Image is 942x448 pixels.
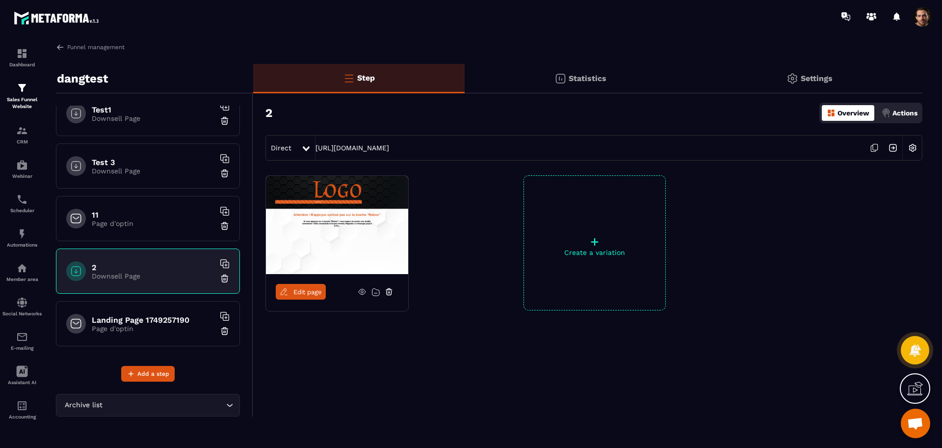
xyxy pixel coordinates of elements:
[554,73,566,84] img: stats.20deebd0.svg
[16,48,28,59] img: formation
[16,159,28,171] img: automations
[903,139,922,157] img: setting-w.858f3a88.svg
[92,210,214,220] h6: 11
[524,249,665,256] p: Create a variation
[2,62,42,67] p: Dashboard
[2,277,42,282] p: Member area
[2,96,42,110] p: Sales Funnel Website
[2,186,42,221] a: schedulerschedulerScheduler
[2,414,42,420] p: Accounting
[357,73,375,83] p: Step
[315,144,389,152] a: [URL][DOMAIN_NAME]
[56,43,125,52] a: Funnel management
[92,315,214,325] h6: Landing Page 1749257190
[827,109,836,117] img: dashboard-orange.40269519.svg
[16,194,28,205] img: scheduler
[2,139,42,144] p: CRM
[293,288,322,296] span: Edit page
[343,72,355,84] img: bars-o.4a397970.svg
[837,109,869,117] p: Overview
[220,116,230,126] img: trash
[92,220,214,227] p: Page d'optin
[276,284,326,300] a: Edit page
[901,409,930,438] div: Mở cuộc trò chuyện
[16,228,28,240] img: automations
[882,109,890,117] img: actions.d6e523a2.png
[884,139,902,157] img: arrow-next.bcc2205e.svg
[2,40,42,75] a: formationformationDashboard
[2,289,42,324] a: social-networksocial-networkSocial Networks
[121,366,175,382] button: Add a step
[2,117,42,152] a: formationformationCRM
[271,144,291,152] span: Direct
[14,9,102,27] img: logo
[220,274,230,283] img: trash
[16,262,28,274] img: automations
[2,208,42,213] p: Scheduler
[2,311,42,316] p: Social Networks
[16,297,28,308] img: social-network
[220,168,230,178] img: trash
[2,255,42,289] a: automationsautomationsMember area
[2,345,42,351] p: E-mailing
[786,73,798,84] img: setting-gr.5f69749f.svg
[16,400,28,412] img: accountant
[2,173,42,179] p: Webinar
[801,74,833,83] p: Settings
[2,221,42,255] a: automationsautomationsAutomations
[524,235,665,249] p: +
[92,114,214,122] p: Downsell Page
[892,109,917,117] p: Actions
[92,158,214,167] h6: Test 3
[92,167,214,175] p: Downsell Page
[569,74,606,83] p: Statistics
[16,82,28,94] img: formation
[56,43,65,52] img: arrow
[265,106,272,120] h3: 2
[220,221,230,231] img: trash
[62,400,105,411] span: Archive list
[2,75,42,117] a: formationformationSales Funnel Website
[2,152,42,186] a: automationsautomationsWebinar
[2,392,42,427] a: accountantaccountantAccounting
[16,331,28,343] img: email
[92,272,214,280] p: Downsell Page
[137,369,169,379] span: Add a step
[92,325,214,333] p: Page d'optin
[57,69,108,88] p: dangtest
[105,400,224,411] input: Search for option
[266,176,408,274] img: image
[92,105,214,114] h6: Test1
[2,324,42,358] a: emailemailE-mailing
[56,394,240,417] div: Search for option
[16,125,28,137] img: formation
[2,242,42,248] p: Automations
[92,263,214,272] h6: 2
[220,326,230,336] img: trash
[2,380,42,385] p: Assistant AI
[2,358,42,392] a: Assistant AI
